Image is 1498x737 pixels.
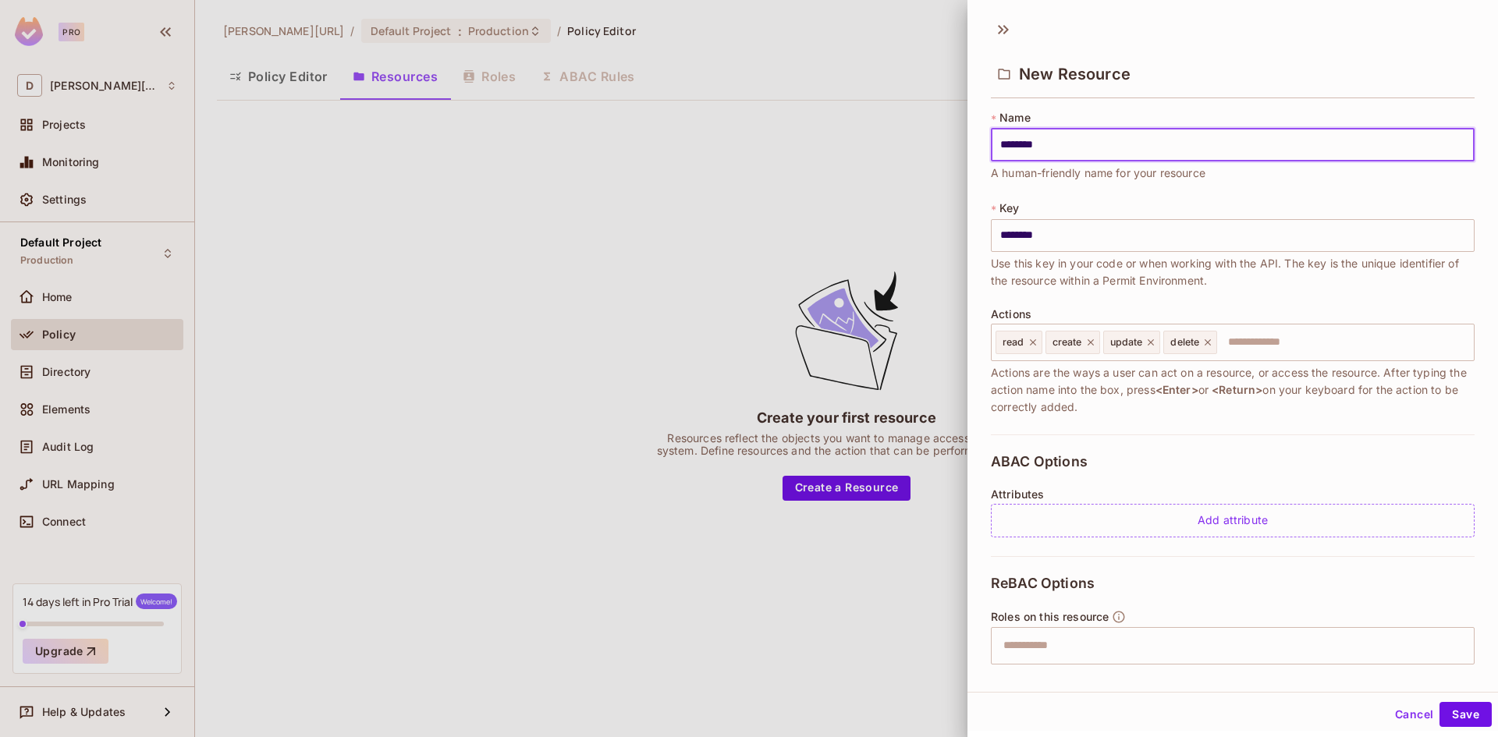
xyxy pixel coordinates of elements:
div: read [996,331,1042,354]
span: update [1110,336,1143,349]
span: After typing the role name into the box, press or on your keyboard for the role to be correctly a... [991,668,1475,702]
button: Cancel [1389,702,1439,727]
div: update [1103,331,1161,354]
span: ABAC Options [991,454,1088,469]
span: read [1003,336,1024,349]
span: create [1053,336,1082,349]
span: Use this key in your code or when working with the API. The key is the unique identifier of the r... [991,255,1475,289]
button: Save [1439,702,1492,727]
span: A human-friendly name for your resource [991,165,1205,182]
span: <Return> [1212,383,1262,396]
span: <Enter> [1155,383,1198,396]
div: create [1045,331,1100,354]
span: Attributes [991,488,1045,501]
div: delete [1163,331,1217,354]
span: Actions [991,308,1031,321]
div: Add attribute [991,504,1475,537]
span: delete [1170,336,1199,349]
span: Roles on this resource [991,611,1109,623]
span: New Resource [1019,65,1131,83]
span: Actions are the ways a user can act on a resource, or access the resource. After typing the actio... [991,364,1475,416]
span: ReBAC Options [991,576,1095,591]
span: Name [999,112,1031,124]
span: Key [999,202,1019,214]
